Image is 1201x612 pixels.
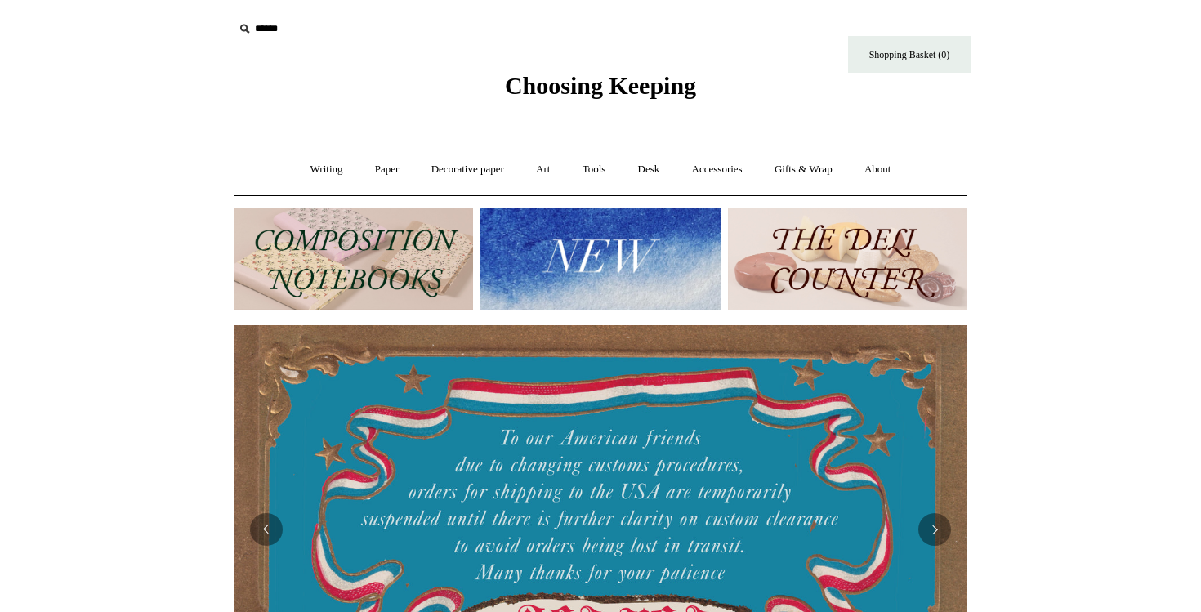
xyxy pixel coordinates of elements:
a: Tools [568,148,621,191]
img: 202302 Composition ledgers.jpg__PID:69722ee6-fa44-49dd-a067-31375e5d54ec [234,208,473,310]
a: Shopping Basket (0) [848,36,971,73]
a: About [850,148,906,191]
img: New.jpg__PID:f73bdf93-380a-4a35-bcfe-7823039498e1 [480,208,720,310]
a: Desk [623,148,675,191]
img: The Deli Counter [728,208,967,310]
button: Next [918,513,951,546]
a: Accessories [677,148,757,191]
a: Art [521,148,565,191]
a: Decorative paper [417,148,519,191]
a: Choosing Keeping [505,85,696,96]
a: Gifts & Wrap [760,148,847,191]
a: Paper [360,148,414,191]
button: Previous [250,513,283,546]
span: Choosing Keeping [505,72,696,99]
a: Writing [296,148,358,191]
